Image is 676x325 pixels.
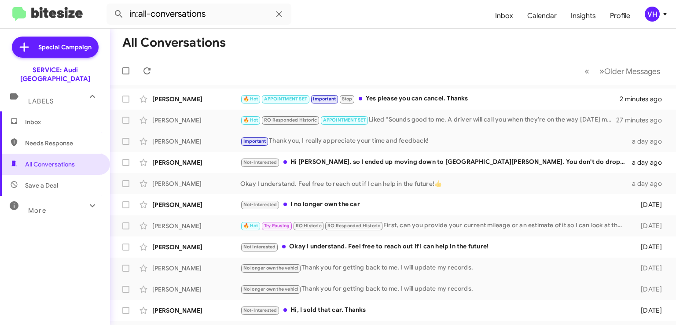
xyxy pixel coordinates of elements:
[488,3,520,29] a: Inbox
[152,243,240,251] div: [PERSON_NAME]
[630,264,669,273] div: [DATE]
[599,66,604,77] span: »
[152,200,240,209] div: [PERSON_NAME]
[243,117,258,123] span: 🔥 Hot
[25,160,75,169] span: All Conversations
[243,223,258,229] span: 🔥 Hot
[25,118,100,126] span: Inbox
[313,96,336,102] span: Important
[28,207,46,214] span: More
[152,306,240,315] div: [PERSON_NAME]
[107,4,291,25] input: Search
[342,96,353,102] span: Stop
[12,37,99,58] a: Special Campaign
[630,222,669,230] div: [DATE]
[240,242,630,252] div: Okay I understand. Feel free to reach out if I can help in the future!
[630,243,669,251] div: [DATE]
[630,137,669,146] div: a day ago
[630,306,669,315] div: [DATE]
[240,221,630,231] div: First, can you provide your current mileage or an estimate of it so I can look at the options for...
[604,66,660,76] span: Older Messages
[152,137,240,146] div: [PERSON_NAME]
[579,62,595,80] button: Previous
[122,36,226,50] h1: All Conversations
[38,43,92,52] span: Special Campaign
[152,179,240,188] div: [PERSON_NAME]
[28,97,54,105] span: Labels
[152,264,240,273] div: [PERSON_NAME]
[243,202,277,207] span: Not-Interested
[580,62,665,80] nav: Page navigation example
[240,263,630,273] div: Thank you for getting back to me. I will update my records.
[152,158,240,167] div: [PERSON_NAME]
[152,222,240,230] div: [PERSON_NAME]
[152,285,240,294] div: [PERSON_NAME]
[264,96,307,102] span: APPOINTMENT SET
[637,7,666,22] button: VH
[240,179,630,188] div: Okay I understand. Feel free to reach out if I can help in the future!👍
[564,3,603,29] a: Insights
[645,7,660,22] div: VH
[616,116,669,125] div: 27 minutes ago
[243,307,277,313] span: Not-Interested
[25,139,100,148] span: Needs Response
[243,159,277,165] span: Not-Interested
[240,305,630,315] div: Hi, I sold that car. Thanks
[630,158,669,167] div: a day ago
[240,136,630,146] div: Thank you, I really appreciate your time and feedback!
[240,94,620,104] div: Yes please you can cancel. Thanks
[327,223,380,229] span: RO Responded Historic
[243,138,266,144] span: Important
[630,285,669,294] div: [DATE]
[594,62,665,80] button: Next
[296,223,322,229] span: RO Historic
[520,3,564,29] a: Calendar
[152,116,240,125] div: [PERSON_NAME]
[584,66,589,77] span: «
[620,95,669,103] div: 2 minutes ago
[240,199,630,210] div: I no longer own the car
[243,286,299,292] span: No longer own the vehicl
[243,265,299,271] span: No longer own the vehicl
[264,117,317,123] span: RO Responded Historic
[240,157,630,167] div: Hi [PERSON_NAME], so I ended up moving down to [GEOGRAPHIC_DATA][PERSON_NAME]. You don't do drop ...
[243,244,276,250] span: Not Interested
[243,96,258,102] span: 🔥 Hot
[630,179,669,188] div: a day ago
[25,181,58,190] span: Save a Deal
[240,115,616,125] div: Liked “Sounds good to me. A driver will call you when they're on the way [DATE] morning between 9...
[630,200,669,209] div: [DATE]
[240,284,630,294] div: Thank you for getting back to me. I will update my records.
[152,95,240,103] div: [PERSON_NAME]
[323,117,366,123] span: APPOINTMENT SET
[603,3,637,29] a: Profile
[264,223,290,229] span: Try Pausing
